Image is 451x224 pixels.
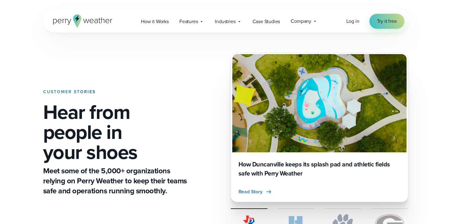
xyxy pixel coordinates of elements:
div: 1 of 4 [231,53,408,202]
a: Try it free [369,14,404,29]
a: Log in [346,18,359,25]
span: Try it free [377,18,397,25]
a: How it Works [136,15,174,28]
h3: How Duncanville keeps its splash pad and athletic fields safe with Perry Weather [238,160,400,178]
p: Meet some of the 5,000+ organizations relying on Perry Weather to keep their teams safe and opera... [43,166,189,196]
img: Duncanville Splash Pad [232,54,407,152]
span: Case Studies [253,18,280,25]
h1: Hear from people in your shoes [43,102,189,162]
span: Industries [215,18,235,25]
span: Company [291,18,311,25]
button: Read Story [238,188,273,196]
a: Duncanville Splash Pad How Duncanville keeps its splash pad and athletic fields safe with Perry W... [231,53,408,202]
strong: CUSTOMER STORIES [43,89,96,95]
span: Features [179,18,198,25]
span: How it Works [141,18,169,25]
a: Case Studies [247,15,286,28]
span: Read Story [238,188,263,196]
div: slideshow [231,53,408,202]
